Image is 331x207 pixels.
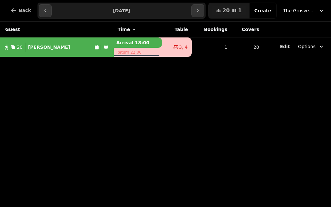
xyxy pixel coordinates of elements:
[28,44,70,50] p: [PERSON_NAME]
[179,44,188,50] span: 3, 4
[231,37,263,57] td: 20
[114,37,162,48] p: Arrival 18:00
[114,48,162,57] p: Return 22:00
[162,22,192,37] th: Table
[249,3,276,18] button: Create
[298,43,315,50] span: Options
[238,8,242,13] span: 1
[208,3,249,18] button: 201
[118,26,136,33] button: Time
[17,44,23,50] span: 20
[280,44,290,49] span: Edit
[283,7,315,14] span: The Grosvenor
[294,41,328,52] button: Options
[192,22,231,37] th: Bookings
[279,5,328,16] button: The Grosvenor
[192,37,231,57] td: 1
[19,8,31,13] span: Back
[254,8,271,13] span: Create
[5,3,36,18] button: Back
[118,26,130,33] span: Time
[280,43,290,50] button: Edit
[231,22,263,37] th: Covers
[222,8,230,13] span: 20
